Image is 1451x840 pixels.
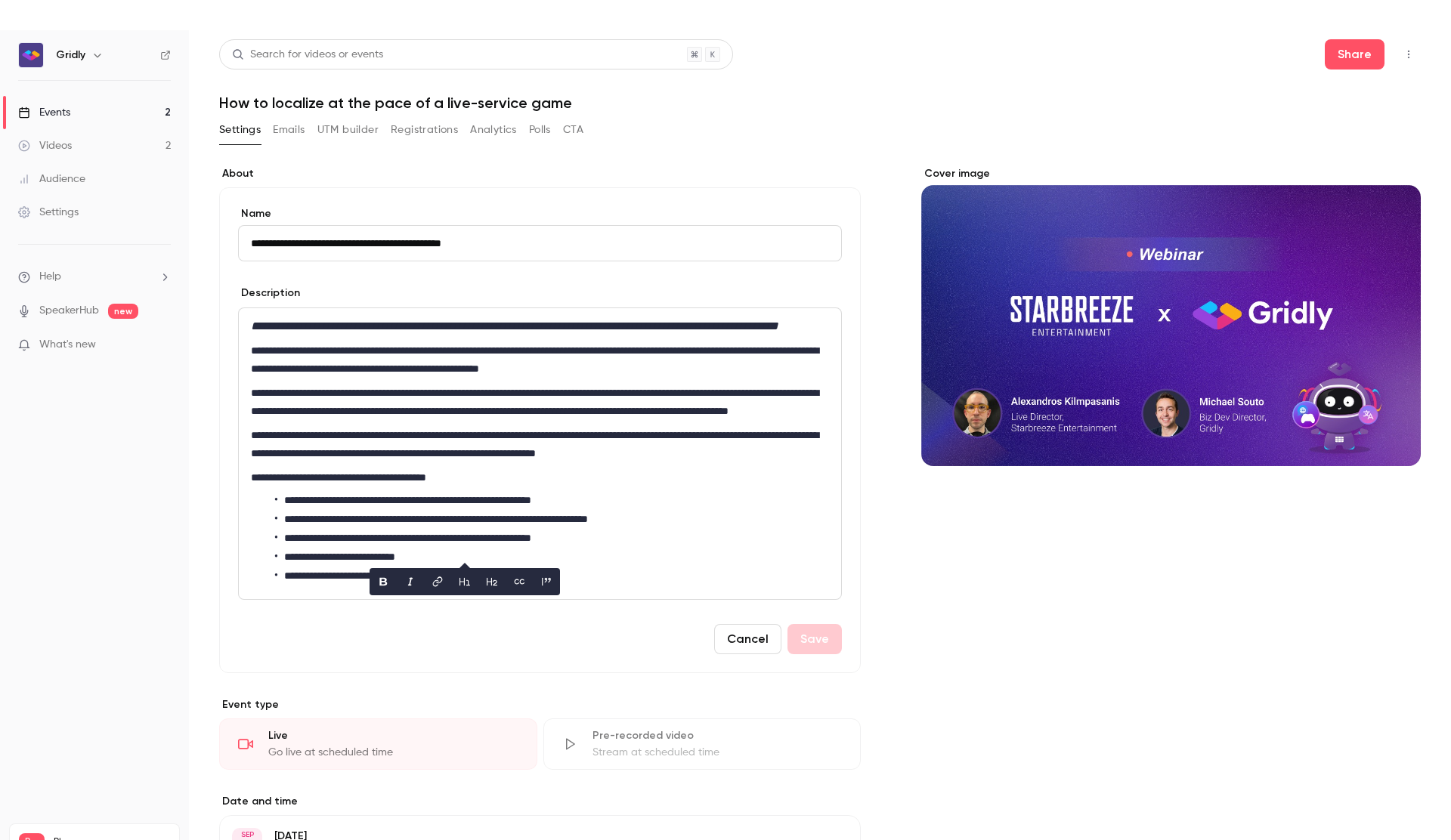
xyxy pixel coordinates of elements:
label: Name [238,206,842,221]
p: Event type [219,697,861,712]
h6: Gridly [56,48,85,63]
label: Cover image [921,166,1421,181]
div: Search for videos or events [232,47,383,63]
button: blockquote [534,570,558,594]
div: Settings [18,205,79,220]
button: bold [371,570,395,594]
label: Date and time [219,794,861,809]
div: Pre-recorded video [592,728,843,743]
label: Description [238,286,300,301]
div: Events [18,105,70,120]
button: Settings [219,118,261,142]
div: SEP [234,829,261,840]
div: editor [239,308,841,599]
div: Videos [18,138,72,153]
img: Gridly [19,43,43,67]
li: help-dropdown-opener [18,269,171,285]
section: description [238,307,842,600]
span: What's new [39,337,96,353]
button: Share [1325,39,1384,69]
label: About [219,166,861,181]
button: Analytics [470,118,517,142]
div: Audience [18,171,85,187]
button: Polls [529,118,551,142]
button: Emails [273,118,305,142]
button: Cancel [714,624,781,654]
div: Go live at scheduled time [268,745,518,760]
div: LiveGo live at scheduled time [219,718,537,770]
button: UTM builder [317,118,379,142]
button: link [425,570,450,594]
button: CTA [563,118,583,142]
h1: How to localize at the pace of a live-service game [219,94,1421,112]
a: SpeakerHub [39,303,99,319]
span: new [108,304,138,319]
div: Stream at scheduled time [592,745,843,760]
div: Live [268,728,518,743]
button: Registrations [391,118,458,142]
span: Help [39,269,61,285]
section: Cover image [921,166,1421,466]
button: italic [398,570,422,594]
div: Pre-recorded videoStream at scheduled time [543,718,862,770]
